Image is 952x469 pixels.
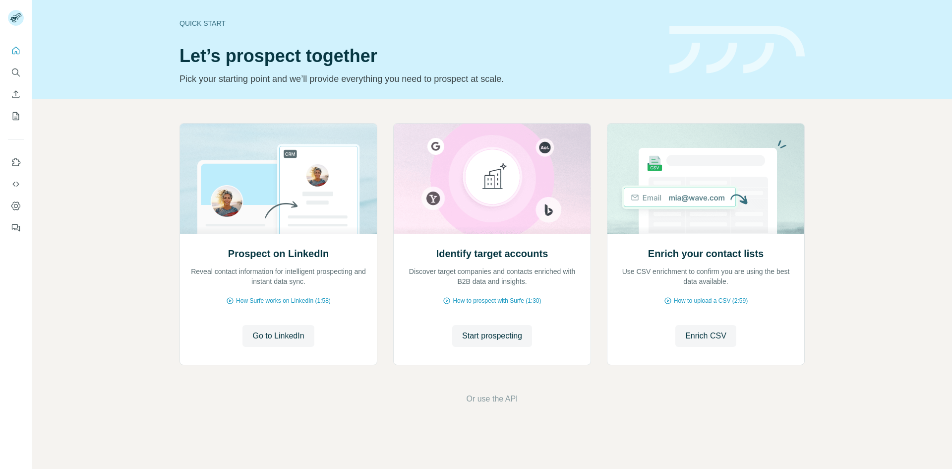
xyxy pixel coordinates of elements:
[8,175,24,193] button: Use Surfe API
[252,330,304,342] span: Go to LinkedIn
[179,46,657,66] h1: Let’s prospect together
[675,325,736,347] button: Enrich CSV
[466,393,518,405] button: Or use the API
[462,330,522,342] span: Start prospecting
[8,219,24,237] button: Feedback
[453,296,541,305] span: How to prospect with Surfe (1:30)
[674,296,748,305] span: How to upload a CSV (2:59)
[617,267,794,286] p: Use CSV enrichment to confirm you are using the best data available.
[179,124,377,234] img: Prospect on LinkedIn
[8,85,24,103] button: Enrich CSV
[8,107,24,125] button: My lists
[179,72,657,86] p: Pick your starting point and we’ll provide everything you need to prospect at scale.
[8,42,24,60] button: Quick start
[669,26,805,74] img: banner
[8,153,24,171] button: Use Surfe on LinkedIn
[436,247,548,261] h2: Identify target accounts
[393,124,591,234] img: Identify target accounts
[228,247,329,261] h2: Prospect on LinkedIn
[190,267,367,286] p: Reveal contact information for intelligent prospecting and instant data sync.
[242,325,314,347] button: Go to LinkedIn
[8,197,24,215] button: Dashboard
[404,267,581,286] p: Discover target companies and contacts enriched with B2B data and insights.
[452,325,532,347] button: Start prospecting
[179,18,657,28] div: Quick start
[685,330,726,342] span: Enrich CSV
[607,124,805,234] img: Enrich your contact lists
[8,64,24,81] button: Search
[236,296,331,305] span: How Surfe works on LinkedIn (1:58)
[648,247,764,261] h2: Enrich your contact lists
